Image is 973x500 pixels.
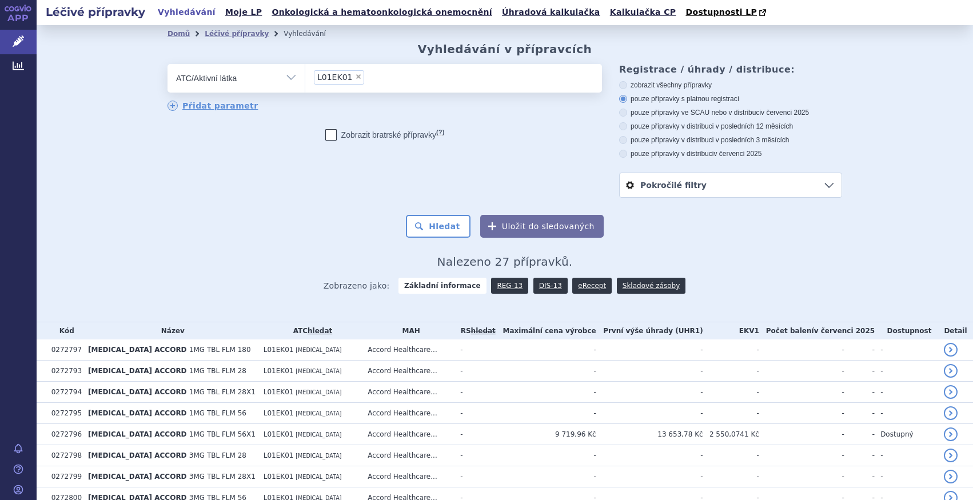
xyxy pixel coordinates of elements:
[875,339,938,361] td: -
[296,368,341,374] span: [MEDICAL_DATA]
[759,382,844,403] td: -
[620,173,842,197] a: Pokročilé filtry
[189,430,256,438] span: 1MG TBL FLM 56X1
[682,5,772,21] a: Dostupnosti LP
[296,431,341,438] span: [MEDICAL_DATA]
[454,424,496,445] td: -
[759,445,844,466] td: -
[596,322,703,339] th: První výše úhrady (UHR1)
[46,322,82,339] th: Kód
[596,382,703,403] td: -
[46,361,82,382] td: 0272793
[814,327,875,335] span: v červenci 2025
[418,42,592,56] h2: Vyhledávání v přípravcích
[454,322,496,339] th: RS
[875,322,938,339] th: Dostupnost
[189,473,256,481] span: 3MG TBL FLM 28X1
[88,367,187,375] span: [MEDICAL_DATA] ACCORD
[264,346,294,354] span: L01EK01
[284,25,341,42] li: Vyhledávání
[436,129,444,136] abbr: (?)
[703,339,759,361] td: -
[189,409,246,417] span: 1MG TBL FLM 56
[703,445,759,466] td: -
[596,424,703,445] td: 13 653,78 Kč
[844,382,875,403] td: -
[619,108,842,117] label: pouze přípravky ve SCAU nebo v distribuci
[944,449,958,462] a: detail
[264,451,294,459] span: L01EK01
[189,346,251,354] span: 1MG TBL FLM 180
[496,361,596,382] td: -
[454,339,496,361] td: -
[496,466,596,487] td: -
[189,451,246,459] span: 3MG TBL FLM 28
[759,361,844,382] td: -
[496,339,596,361] td: -
[296,474,341,480] span: [MEDICAL_DATA]
[875,445,938,466] td: -
[496,322,596,339] th: Maximální cena výrobce
[46,339,82,361] td: 0272797
[296,347,341,353] span: [MEDICAL_DATA]
[454,403,496,424] td: -
[944,470,958,483] a: detail
[875,466,938,487] td: -
[619,135,842,145] label: pouze přípravky v distribuci v posledních 3 měsících
[454,361,496,382] td: -
[168,30,190,38] a: Domů
[607,5,680,20] a: Kalkulačka CP
[944,364,958,378] a: detail
[761,109,809,117] span: v červenci 2025
[88,346,187,354] span: [MEDICAL_DATA] ACCORD
[258,322,362,339] th: ATC
[703,382,759,403] td: -
[596,445,703,466] td: -
[844,403,875,424] td: -
[46,466,82,487] td: 0272799
[362,322,454,339] th: MAH
[619,81,842,90] label: zobrazit všechny přípravky
[46,403,82,424] td: 0272795
[619,94,842,103] label: pouze přípravky s platnou registrací
[454,445,496,466] td: -
[88,430,187,438] span: [MEDICAL_DATA] ACCORD
[471,327,496,335] del: hledat
[317,73,352,81] span: L01EK01
[703,322,759,339] th: EKV1
[944,406,958,420] a: detail
[189,388,256,396] span: 1MG TBL FLM 28X1
[82,322,258,339] th: Název
[308,327,332,335] a: hledat
[703,424,759,445] td: 2 550,0741 Kč
[88,473,187,481] span: [MEDICAL_DATA] ACCORD
[844,424,875,445] td: -
[437,255,573,269] span: Nalezeno 27 přípravků.
[88,451,187,459] span: [MEDICAL_DATA] ACCORD
[46,445,82,466] td: 0272798
[406,215,470,238] button: Hledat
[296,389,341,395] span: [MEDICAL_DATA]
[875,403,938,424] td: -
[362,424,454,445] td: Accord Healthcare...
[46,424,82,445] td: 0272796
[619,149,842,158] label: pouze přípravky v distribuci
[355,73,362,80] span: ×
[362,382,454,403] td: Accord Healthcare...
[619,64,842,75] h3: Registrace / úhrady / distribuce:
[324,278,390,294] span: Zobrazeno jako:
[496,403,596,424] td: -
[844,361,875,382] td: -
[938,322,973,339] th: Detail
[296,453,341,459] span: [MEDICAL_DATA]
[189,367,246,375] span: 1MG TBL FLM 28
[875,382,938,403] td: -
[264,367,294,375] span: L01EK01
[264,430,294,438] span: L01EK01
[264,409,294,417] span: L01EK01
[596,403,703,424] td: -
[596,466,703,487] td: -
[759,339,844,361] td: -
[759,322,875,339] th: Počet balení
[496,424,596,445] td: 9 719,96 Kč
